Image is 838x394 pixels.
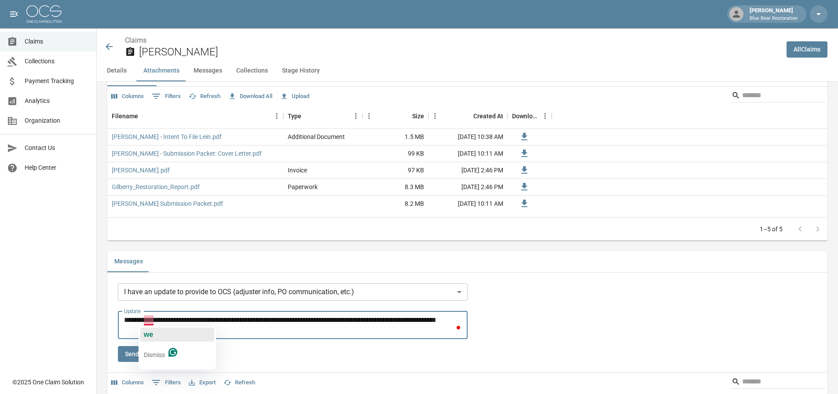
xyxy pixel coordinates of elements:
div: [DATE] 10:11 AM [428,196,508,212]
div: 99 KB [362,146,428,162]
button: Export [187,376,218,390]
button: Attachments [136,60,187,81]
span: Collections [25,57,89,66]
div: Size [412,104,424,128]
span: Contact Us [25,143,89,153]
div: Filename [107,104,283,128]
div: Created At [473,104,503,128]
div: Size [362,104,428,128]
button: Menu [428,109,442,123]
span: Help Center [25,163,89,172]
a: Claims [125,36,146,44]
button: Menu [362,109,376,123]
button: Select columns [109,376,146,390]
div: © 2025 One Claim Solution [12,378,84,387]
button: Menu [349,109,362,123]
button: Menu [270,109,283,123]
div: 97 KB [362,162,428,179]
div: [DATE] 2:46 PM [428,162,508,179]
a: [PERSON_NAME].pdf [112,166,170,175]
a: [PERSON_NAME] - Submission Packet: Cover Letter.pdf [112,149,262,158]
div: Search [732,375,826,390]
span: Claims [25,37,89,46]
div: 8.3 MB [362,179,428,196]
div: anchor tabs [97,60,838,81]
div: Paperwork [288,182,318,191]
div: Additional Document [288,132,345,141]
button: Send [118,346,146,362]
button: Download All [226,90,274,103]
nav: breadcrumb [125,35,779,46]
div: [PERSON_NAME] [746,6,801,22]
span: Payment Tracking [25,77,89,86]
button: Show filters [150,376,183,390]
a: AllClaims [787,41,827,58]
div: Download [512,104,538,128]
div: Type [288,104,301,128]
a: Gilberry_Restoration_Report.pdf [112,182,200,191]
button: Messages [187,60,229,81]
a: [PERSON_NAME] - Intent To File Lein.pdf [112,132,222,141]
div: Invoice [288,166,307,175]
div: Filename [112,104,138,128]
label: Update [124,307,141,315]
div: 1.5 MB [362,129,428,146]
span: Analytics [25,96,89,106]
div: Created At [428,104,508,128]
div: 8.2 MB [362,196,428,212]
button: Details [97,60,136,81]
a: [PERSON_NAME] Submission Packet.pdf [112,199,223,208]
div: Search [732,88,826,104]
button: Refresh [221,376,257,390]
p: Blue Bear Restoration [750,15,798,22]
div: I have an update to provide to OCS (adjuster info, PO communication, etc.) [118,283,468,301]
p: 1–5 of 5 [760,225,783,233]
div: [DATE] 10:38 AM [428,129,508,146]
img: ocs-logo-white-transparent.png [26,5,62,23]
div: [DATE] 10:11 AM [428,146,508,162]
button: Stage History [275,60,327,81]
button: Messages [107,251,150,272]
div: related-list tabs [107,251,827,272]
button: Upload [278,90,311,103]
textarea: To enrich screen reader interactions, please activate Accessibility in Grammarly extension settings [124,315,465,335]
button: Select columns [109,90,146,103]
button: Refresh [187,90,223,103]
div: Type [283,104,362,128]
span: Organization [25,116,89,125]
h2: [PERSON_NAME] [139,46,779,58]
div: [DATE] 2:46 PM [428,179,508,196]
button: Menu [538,109,552,123]
button: Collections [229,60,275,81]
button: Show filters [150,89,183,103]
div: Download [508,104,552,128]
button: open drawer [5,5,23,23]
